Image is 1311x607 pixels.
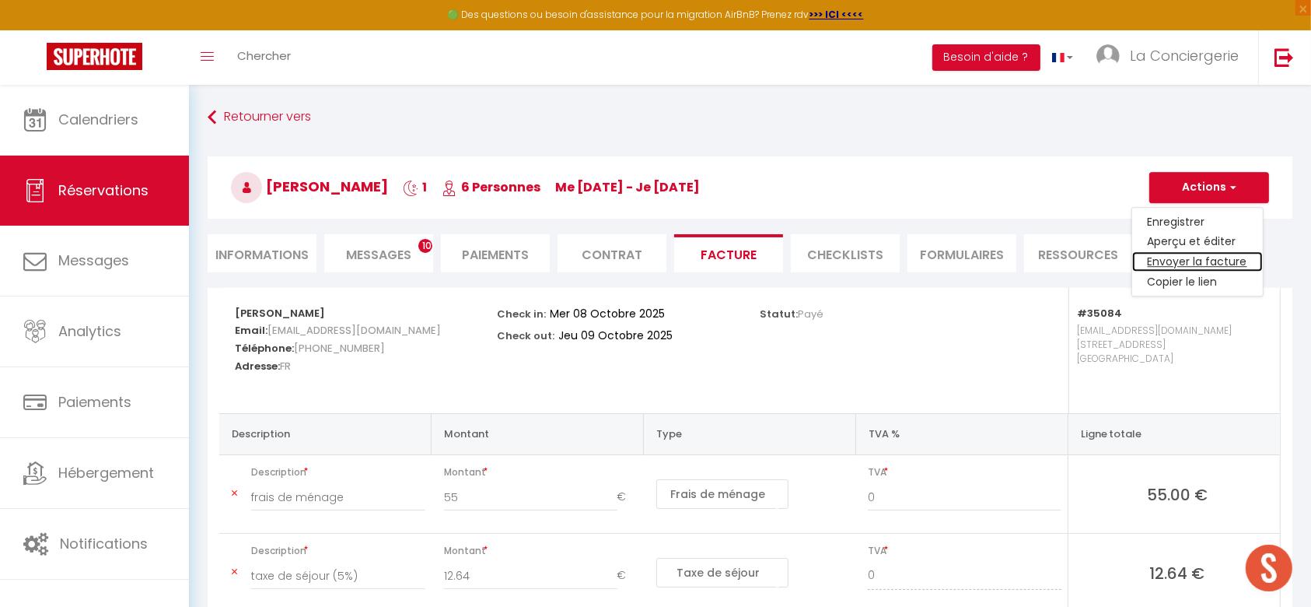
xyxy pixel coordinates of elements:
[47,43,142,70] img: Super Booking
[60,534,148,553] span: Notifications
[1077,320,1264,398] p: [EMAIL_ADDRESS][DOMAIN_NAME] [STREET_ADDRESS] [GEOGRAPHIC_DATA]
[280,355,291,377] span: FR
[855,413,1068,454] th: TVA %
[791,234,900,272] li: CHECKLISTS
[674,234,783,272] li: Facture
[208,104,1292,132] a: Retourner vers
[231,177,388,196] span: [PERSON_NAME]
[809,8,864,21] a: >>> ICI <<<<
[235,359,280,374] strong: Adresse:
[1132,272,1263,293] a: Copier le lien
[58,321,121,341] span: Analytics
[442,178,540,196] span: 6 Personnes
[1081,483,1274,505] span: 55.00 €
[58,392,131,412] span: Paiements
[235,306,325,321] strong: [PERSON_NAME]
[798,307,823,321] span: Payé
[1085,30,1258,85] a: ... La Conciergerie
[1149,172,1269,203] button: Actions
[58,181,149,200] span: Réservations
[555,178,700,196] span: me [DATE] - je [DATE]
[237,47,291,64] span: Chercher
[1081,562,1274,584] span: 12.64 €
[294,337,385,360] span: [PHONE_NUMBER]
[432,413,644,454] th: Montant
[1096,44,1120,68] img: ...
[444,461,638,483] span: Montant
[251,540,425,562] span: Description
[1024,234,1133,272] li: Ressources
[868,461,1061,483] span: TVA
[760,303,823,321] p: Statut:
[219,413,432,454] th: Description
[1132,232,1263,252] a: Aperçu et éditer
[1077,306,1122,321] strong: #35084
[1068,413,1280,454] th: Ligne totale
[444,540,638,562] span: Montant
[932,44,1040,71] button: Besoin d'aide ?
[1132,212,1263,232] a: Enregistrer
[1246,545,1292,591] div: Ouvrir le chat
[617,483,638,511] span: €
[403,178,427,196] span: 1
[267,319,441,342] span: [EMAIL_ADDRESS][DOMAIN_NAME]
[225,30,302,85] a: Chercher
[58,110,138,129] span: Calendriers
[558,234,666,272] li: Contrat
[617,562,638,590] span: €
[1274,47,1294,67] img: logout
[251,461,425,483] span: Description
[1130,46,1239,65] span: La Conciergerie
[58,251,129,270] span: Messages
[1132,252,1263,272] a: Envoyer la facture
[868,540,1061,562] span: TVA
[346,246,411,264] span: Messages
[498,325,555,343] p: Check out:
[644,413,856,454] th: Type
[208,234,316,272] li: Informations
[441,234,550,272] li: Paiements
[418,239,432,253] span: 10
[907,234,1016,272] li: FORMULAIRES
[498,303,547,321] p: Check in:
[58,463,154,482] span: Hébergement
[235,341,294,356] strong: Téléphone:
[235,323,267,338] strong: Email:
